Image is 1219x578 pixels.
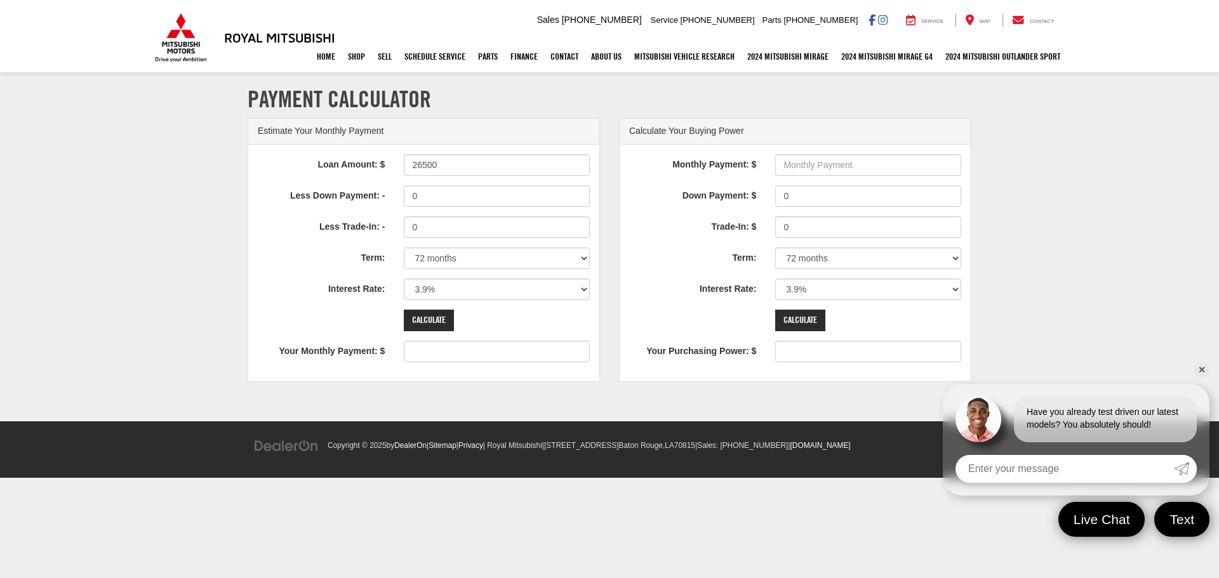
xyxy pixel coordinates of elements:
span: Live Chat [1067,511,1136,528]
span: Parts [762,15,781,25]
a: Live Chat [1058,502,1145,537]
label: Loan Amount: $ [248,154,394,171]
a: Finance [504,41,544,72]
a: DealerOn Home Page [394,441,427,450]
span: [PHONE_NUMBER] [783,15,858,25]
a: Submit [1174,455,1197,483]
span: Contact [1030,18,1054,24]
a: Text [1154,502,1209,537]
a: Privacy [458,441,483,450]
a: 2024 Mitsubishi Mirage G4 [835,41,939,72]
label: Down Payment: $ [620,185,766,202]
span: Sales: [697,441,718,450]
a: Schedule Service: Opens in a new tab [398,41,472,72]
span: 70815 [674,441,695,450]
a: Parts: Opens in a new tab [472,41,504,72]
div: Calculate Your Buying Power [620,119,971,145]
span: Copyright © 2025 [328,441,387,450]
span: | [695,441,789,450]
a: 2024 Mitsubishi Outlander SPORT [939,41,1067,72]
span: Service [921,18,943,24]
a: About Us [585,41,628,72]
span: Map [980,18,990,24]
img: DealerOn [254,439,319,453]
input: Calculate [404,310,454,331]
span: | [542,441,695,450]
label: Your Monthly Payment: $ [248,341,394,358]
span: | Royal Mitsubishi [483,441,542,450]
label: Monthly Payment: $ [620,154,766,171]
img: Mitsubishi [152,13,210,62]
span: [PHONE_NUMBER] [720,441,788,450]
span: LA [665,441,674,450]
label: Term: [620,247,766,265]
a: Service [896,14,953,27]
div: Estimate Your Monthly Payment [248,119,599,145]
label: Less Down Payment: - [248,185,394,202]
input: Loan Amount [404,154,590,176]
a: Map [956,14,1000,27]
input: Monthly Payment [775,154,961,176]
a: Mitsubishi Vehicle Research [628,41,741,72]
label: Term: [248,247,394,265]
label: Less Trade-In: - [248,216,394,233]
a: Contact [1003,14,1063,27]
span: | [456,441,483,450]
a: Home [310,41,342,72]
label: Interest Rate: [620,279,766,296]
a: [DOMAIN_NAME] [790,441,851,450]
a: Instagram: Click to visit our Instagram page [878,15,888,25]
span: [PHONE_NUMBER] [562,15,642,25]
label: Your Purchasing Power: $ [620,341,766,358]
img: Agent profile photo [956,397,1001,442]
input: Enter your message [956,455,1174,483]
input: Down Payment [775,185,961,207]
input: Calculate [775,310,825,331]
h1: Payment Calculator [248,86,971,112]
a: Shop [342,41,371,72]
span: | [788,441,850,450]
a: Contact [544,41,585,72]
div: Have you already test driven our latest models? You absolutely should! [1014,397,1197,442]
span: [STREET_ADDRESS] [544,441,619,450]
span: [PHONE_NUMBER] [681,15,755,25]
span: Baton Rouge, [619,441,665,450]
label: Interest Rate: [248,279,394,296]
span: | [427,441,456,450]
span: Text [1163,511,1201,528]
a: Sell [371,41,398,72]
a: 2024 Mitsubishi Mirage [741,41,835,72]
a: Sitemap [429,441,456,450]
label: Trade-In: $ [620,216,766,233]
h3: Royal Mitsubishi [224,30,335,44]
span: Sales [537,15,559,25]
span: by [387,441,427,450]
span: Service [651,15,678,25]
a: DealerOn [254,440,319,450]
a: Facebook: Click to visit our Facebook page [869,15,876,25]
